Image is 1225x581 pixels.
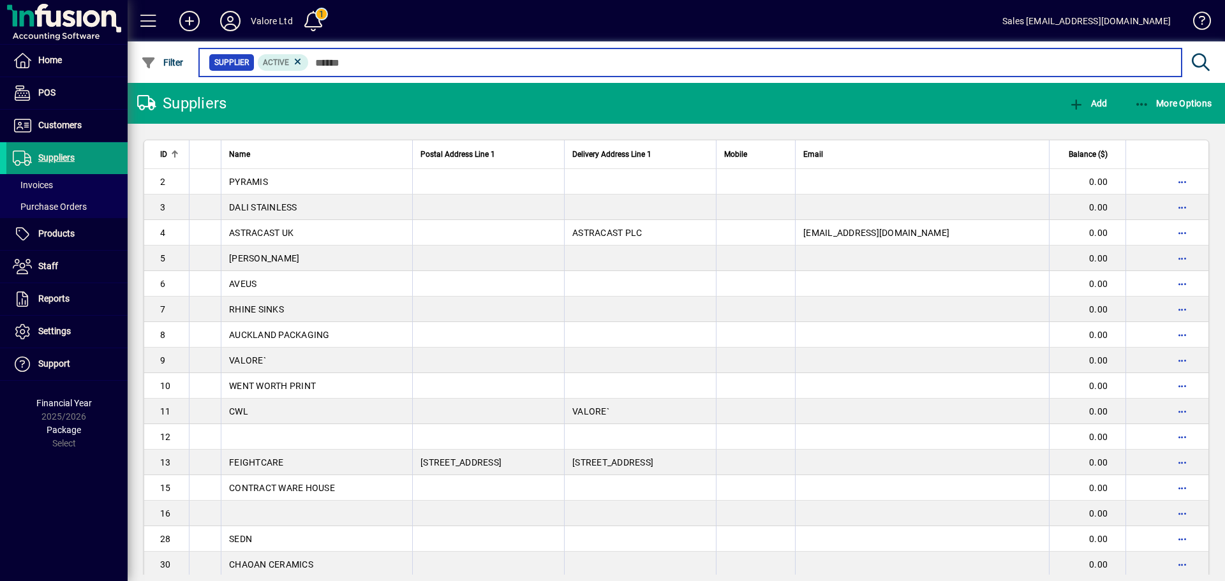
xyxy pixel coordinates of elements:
td: 0.00 [1049,552,1125,577]
mat-chip: Activation Status: Active [258,54,309,71]
span: [EMAIL_ADDRESS][DOMAIN_NAME] [803,228,949,238]
span: 7 [160,304,165,314]
span: FEIGHTCARE [229,457,284,467]
td: 0.00 [1049,373,1125,399]
td: 0.00 [1049,220,1125,246]
span: ASTRACAST PLC [572,228,642,238]
td: 0.00 [1049,169,1125,195]
span: Mobile [724,147,747,161]
span: Postal Address Line 1 [420,147,495,161]
button: More Options [1131,92,1215,115]
div: ID [160,147,181,161]
span: RHINE SINKS [229,304,284,314]
span: Settings [38,326,71,336]
button: More options [1172,299,1192,320]
span: Reports [38,293,70,304]
button: Profile [210,10,251,33]
span: 8 [160,330,165,340]
span: Customers [38,120,82,130]
button: More options [1172,350,1192,371]
div: Suppliers [137,93,226,114]
span: Invoices [13,180,53,190]
span: 6 [160,279,165,289]
span: SEDN [229,534,252,544]
span: Add [1069,98,1107,108]
span: VALORE` [229,355,266,365]
div: Valore Ltd [251,11,293,31]
span: DALI STAINLESS [229,202,297,212]
a: Knowledge Base [1184,3,1209,44]
button: More options [1172,325,1192,345]
span: 11 [160,406,171,416]
button: Filter [138,51,187,74]
span: More Options [1134,98,1212,108]
span: CONTRACT WARE HOUSE [229,483,335,493]
span: WENT WORTH PRINT [229,381,316,391]
span: 15 [160,483,171,493]
a: Purchase Orders [6,196,128,217]
span: Purchase Orders [13,202,87,212]
td: 0.00 [1049,399,1125,424]
td: 0.00 [1049,271,1125,297]
button: More options [1172,376,1192,396]
td: 0.00 [1049,297,1125,322]
div: Mobile [724,147,787,161]
button: Add [169,10,210,33]
a: Settings [6,316,128,348]
span: [STREET_ADDRESS] [420,457,501,467]
span: 30 [160,559,171,570]
button: More options [1172,554,1192,575]
span: POS [38,87,56,98]
span: Filter [141,57,184,68]
span: Suppliers [38,152,75,163]
span: ID [160,147,167,161]
div: Email [803,147,1041,161]
span: AUCKLAND PACKAGING [229,330,330,340]
span: Name [229,147,250,161]
span: 2 [160,177,165,187]
td: 0.00 [1049,450,1125,475]
span: PYRAMIS [229,177,268,187]
button: More options [1172,452,1192,473]
td: 0.00 [1049,501,1125,526]
span: Staff [38,261,58,271]
button: More options [1172,223,1192,243]
div: Balance ($) [1057,147,1119,161]
span: [PERSON_NAME] [229,253,299,263]
a: Products [6,218,128,250]
span: Home [38,55,62,65]
span: 16 [160,508,171,518]
a: POS [6,77,128,109]
span: ASTRACAST UK [229,228,293,238]
td: 0.00 [1049,475,1125,501]
span: 3 [160,202,165,212]
button: More options [1172,248,1192,268]
button: More options [1172,274,1192,294]
td: 0.00 [1049,246,1125,271]
td: 0.00 [1049,424,1125,450]
button: More options [1172,503,1192,524]
span: 10 [160,381,171,391]
a: Support [6,348,128,380]
td: 0.00 [1049,322,1125,348]
div: Name [229,147,405,161]
td: 0.00 [1049,348,1125,373]
button: More options [1172,197,1192,217]
div: Sales [EMAIL_ADDRESS][DOMAIN_NAME] [1002,11,1171,31]
span: [STREET_ADDRESS] [572,457,653,467]
a: Reports [6,283,128,315]
span: 28 [160,534,171,544]
span: Support [38,358,70,369]
span: CHAOAN CERAMICS [229,559,313,570]
span: 4 [160,228,165,238]
span: Products [38,228,75,239]
span: Balance ($) [1069,147,1108,161]
button: Add [1065,92,1110,115]
span: 5 [160,253,165,263]
td: 0.00 [1049,526,1125,552]
span: Email [803,147,823,161]
a: Invoices [6,174,128,196]
td: 0.00 [1049,195,1125,220]
a: Staff [6,251,128,283]
button: More options [1172,478,1192,498]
